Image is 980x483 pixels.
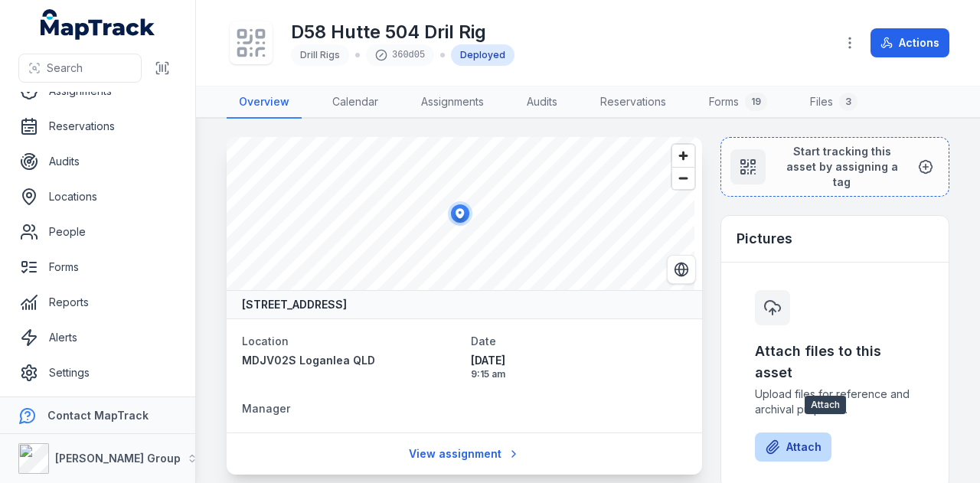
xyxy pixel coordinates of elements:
[12,146,183,177] a: Audits
[55,452,181,465] strong: [PERSON_NAME] Group
[12,287,183,318] a: Reports
[47,409,149,422] strong: Contact MapTrack
[471,353,688,380] time: 18/07/2025, 9:15:14 am
[471,368,688,380] span: 9:15 am
[12,111,183,142] a: Reservations
[755,341,915,383] h3: Attach files to this asset
[399,439,530,468] a: View assignment
[320,86,390,119] a: Calendar
[755,387,915,417] span: Upload files for reference and archival purposes.
[242,335,289,348] span: Location
[12,217,183,247] a: People
[697,86,779,119] a: Forms19
[471,353,688,368] span: [DATE]
[227,86,302,119] a: Overview
[745,93,767,111] div: 19
[588,86,678,119] a: Reservations
[672,145,694,167] button: Zoom in
[805,396,846,414] span: Attach
[737,228,792,250] h3: Pictures
[839,93,857,111] div: 3
[242,297,347,312] strong: [STREET_ADDRESS]
[409,86,496,119] a: Assignments
[227,137,694,290] canvas: Map
[12,357,183,388] a: Settings
[471,335,496,348] span: Date
[47,60,83,76] span: Search
[667,255,696,284] button: Switch to Satellite View
[242,353,459,368] a: MDJV02S Loganlea QLD
[798,86,870,119] a: Files3
[366,44,434,66] div: 360d05
[778,144,906,190] span: Start tracking this asset by assigning a tag
[451,44,514,66] div: Deployed
[871,28,949,57] button: Actions
[672,167,694,189] button: Zoom out
[12,322,183,353] a: Alerts
[12,252,183,282] a: Forms
[242,354,375,367] span: MDJV02S Loganlea QLD
[12,181,183,212] a: Locations
[242,402,290,415] span: Manager
[514,86,570,119] a: Audits
[41,9,155,40] a: MapTrack
[755,432,831,462] button: Attach
[18,54,142,83] button: Search
[720,137,949,197] button: Start tracking this asset by assigning a tag
[291,20,514,44] h1: D58 Hutte 504 Dril Rig
[300,49,340,60] span: Drill Rigs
